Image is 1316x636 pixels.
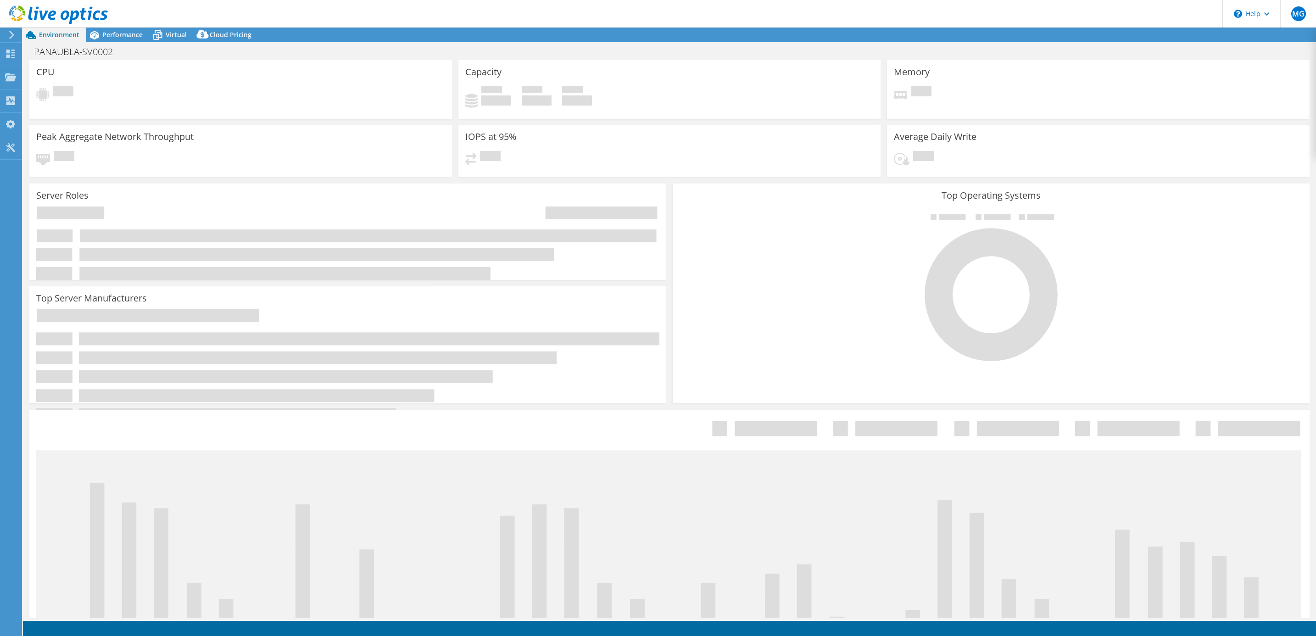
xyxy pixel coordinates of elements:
h3: Top Server Manufacturers [36,293,147,303]
span: Environment [39,30,79,39]
span: Pending [53,86,73,99]
h3: CPU [36,67,55,77]
svg: \n [1234,10,1242,18]
span: Performance [102,30,143,39]
span: Total [562,86,583,95]
span: Free [522,86,542,95]
h3: Peak Aggregate Network Throughput [36,132,194,142]
h4: 0 GiB [522,95,552,106]
span: Pending [480,151,501,163]
h1: PANAUBLA-SV0002 [30,47,127,57]
span: Virtual [166,30,187,39]
span: Used [481,86,502,95]
span: Pending [54,151,74,163]
span: Cloud Pricing [210,30,251,39]
span: MG [1291,6,1306,21]
h3: Server Roles [36,190,89,201]
h3: Capacity [465,67,502,77]
span: Pending [911,86,931,99]
h3: IOPS at 95% [465,132,517,142]
h4: 0 GiB [481,95,511,106]
h3: Average Daily Write [894,132,976,142]
h3: Top Operating Systems [680,190,1303,201]
span: Pending [913,151,934,163]
h4: 0 GiB [562,95,592,106]
h3: Memory [894,67,930,77]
